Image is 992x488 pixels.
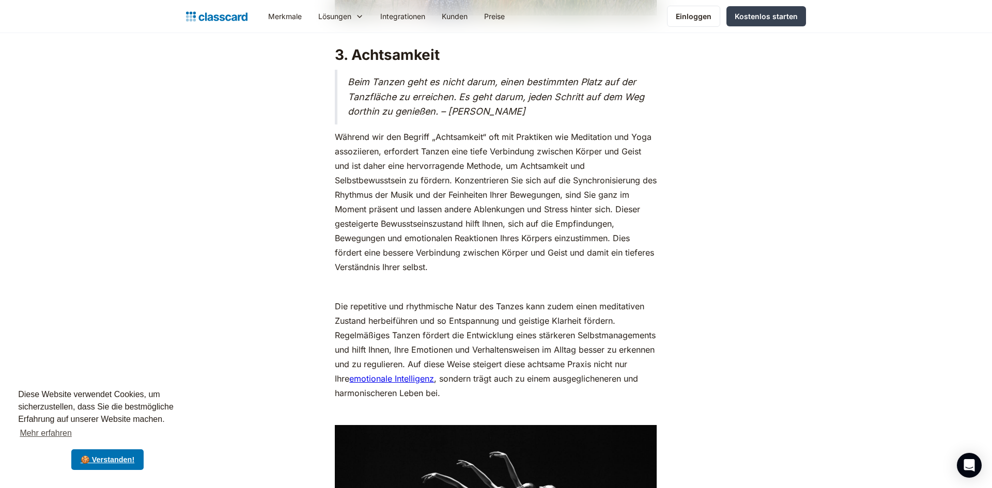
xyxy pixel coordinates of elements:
font: Die repetitive und rhythmische Natur des Tanzes kann zudem einen meditativen Zustand herbeiführen... [335,301,656,384]
font: 🍪 Verstanden! [81,455,134,464]
div: Öffnen Sie den Intercom Messenger [957,453,982,478]
font: Einloggen [676,12,711,21]
a: Preise [476,5,513,28]
a: Einloggen [667,6,720,27]
font: Mehr erfahren [20,429,72,437]
font: Merkmale [268,12,302,21]
font: Kunden [442,12,468,21]
font: Lösungen [318,12,351,21]
div: Lösungen [310,5,372,28]
a: Kostenlos starten [726,6,806,26]
font: Während wir den Begriff „Achtsamkeit“ oft mit Praktiken wie Meditation und Yoga assoziieren, erfo... [335,132,657,272]
font: Diese Website verwendet Cookies, um sicherzustellen, dass Sie die bestmögliche Erfahrung auf unse... [18,390,174,423]
font: Beim Tanzen geht es nicht darum, einen bestimmten Platz auf der Tanzfläche zu erreichen. Es geht ... [348,76,644,117]
div: Cookie-Zustimmung [8,379,207,480]
font: Kostenlos starten [735,12,798,21]
font: Preise [484,12,505,21]
a: heim [186,9,247,24]
a: Cookie-Nachricht ablehnen [71,449,144,470]
font: Integrationen [380,12,425,21]
font: , sondern trägt auch zu einem ausgeglicheneren und harmonischeren Leben bei. [335,373,638,398]
a: mehr über Cookies erfahren [18,426,73,441]
a: emotionale Intelligenz [349,373,434,384]
a: Kunden [433,5,476,28]
a: Merkmale [260,5,310,28]
font: 3. Achtsamkeit [335,46,440,64]
a: Integrationen [372,5,433,28]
